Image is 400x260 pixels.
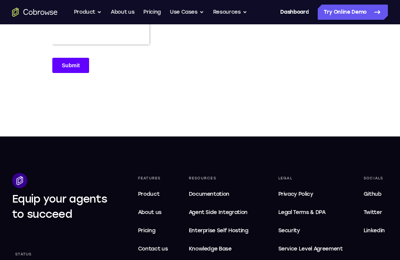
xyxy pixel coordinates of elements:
[275,241,346,257] a: Service Level Agreement
[189,208,257,217] span: Agent Side Integration
[280,5,309,20] a: Dashboard
[135,187,171,202] a: Product
[138,246,168,252] span: Contact us
[186,223,260,238] a: Enterprise Self Hosting
[186,205,260,220] a: Agent Side Integration
[186,187,260,202] a: Documentation
[12,8,58,17] a: Go to the home page
[186,241,260,257] a: Knowledge Base
[278,244,343,254] span: Service Level Agreement
[189,226,257,235] span: Enterprise Self Hosting
[135,241,171,257] a: Contact us
[275,205,346,220] a: Legal Terms & DPA
[186,173,260,184] div: Resources
[278,191,313,197] span: Privacy Policy
[275,173,346,184] div: Legal
[135,173,171,184] div: Features
[189,191,229,197] span: Documentation
[138,227,155,234] span: Pricing
[189,246,232,252] span: Knowledge Base
[138,191,160,197] span: Product
[318,5,388,20] a: Try Online Demo
[364,227,385,234] span: Linkedin
[111,5,134,20] a: About us
[170,5,204,20] button: Use Cases
[135,205,171,220] a: About us
[148,131,296,135] legend: Please upload any files that may be helpful
[148,122,174,128] span: File upload
[143,5,161,20] a: Pricing
[135,223,171,238] a: Pricing
[213,5,247,20] button: Resources
[138,209,162,216] span: About us
[74,5,102,20] button: Product
[275,187,346,202] a: Privacy Policy
[12,249,35,260] div: Status
[361,205,388,220] a: Twitter
[364,209,382,216] span: Twitter
[364,191,381,197] span: Github
[278,227,300,234] span: Security
[361,187,388,202] a: Github
[275,223,346,238] a: Security
[12,192,107,220] span: Equip your agents to succeed
[278,209,326,216] span: Legal Terms & DPA
[361,173,388,184] div: Socials
[361,223,388,238] a: Linkedin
